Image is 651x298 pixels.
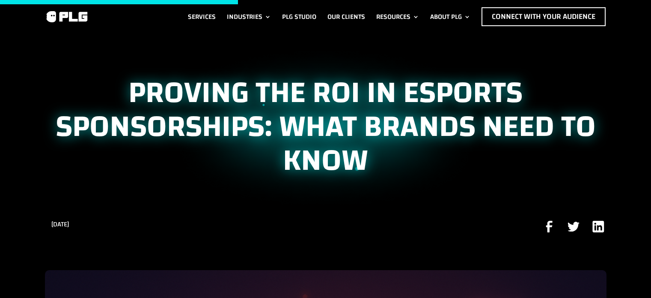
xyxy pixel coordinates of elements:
[376,7,419,26] a: Resources
[590,219,606,235] img: linkedin icon
[188,7,216,26] a: Services
[541,219,557,235] img: facebook icon
[566,219,582,235] img: twitter icon
[327,7,365,26] a: Our Clients
[45,76,606,182] h1: Proving the ROI in Esports Sponsorships: What Brands Need to Know
[430,7,470,26] a: About PLG
[482,7,606,26] a: Connect with Your Audience
[608,257,651,298] iframe: Chat Widget
[282,7,316,26] a: PLG Studio
[51,219,310,230] div: [DATE]
[227,7,271,26] a: Industries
